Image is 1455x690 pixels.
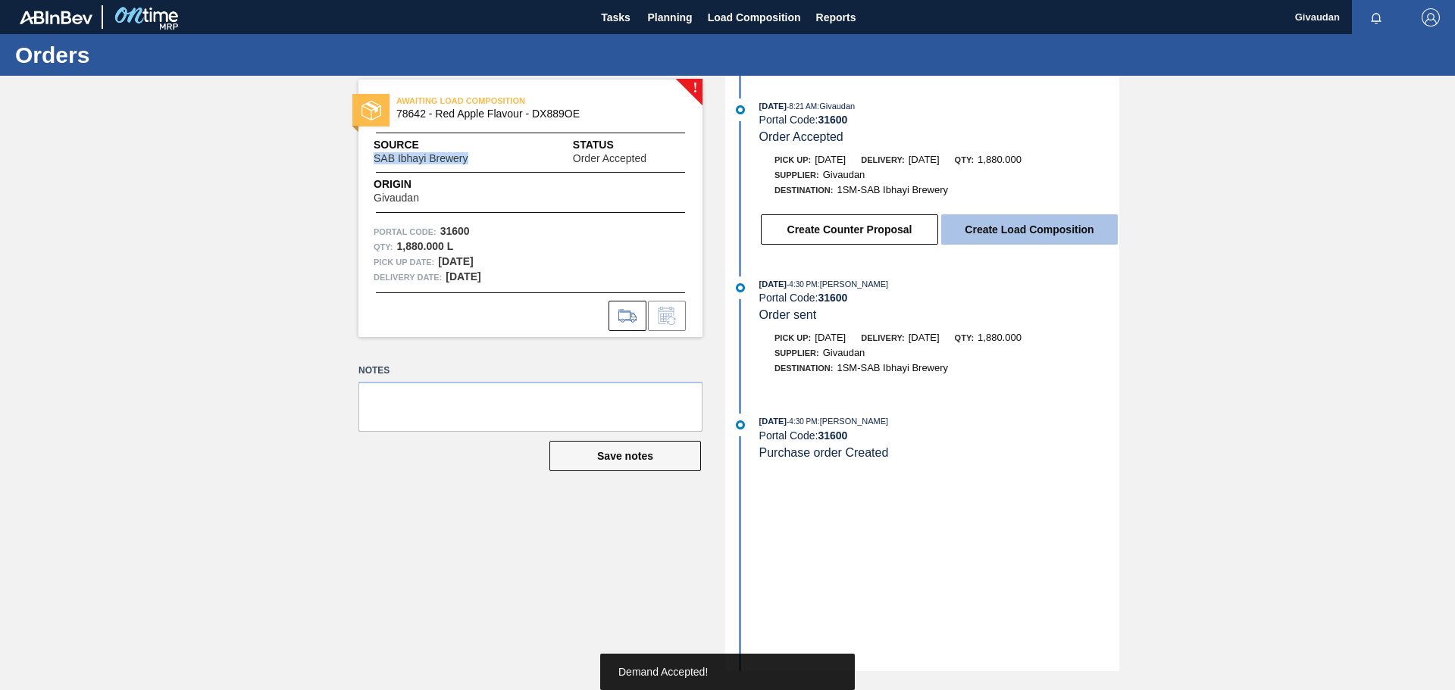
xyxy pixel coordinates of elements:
[774,364,833,373] span: Destination:
[374,239,393,254] span: Qty :
[396,240,453,252] strong: 1,880.000 L
[787,417,818,426] span: - 4:30 PM
[648,301,686,331] div: Inform order change
[374,176,457,192] span: Origin
[837,362,948,373] span: 1SM-SAB Ibhayi Brewery
[618,666,708,678] span: Demand Accepted!
[573,137,687,153] span: Status
[736,420,745,429] img: atual
[823,169,865,180] span: Givaudan
[774,170,819,180] span: Supplier:
[861,333,904,342] span: Delivery:
[759,446,889,459] span: Purchase order Created
[358,360,702,382] label: Notes
[708,8,801,27] span: Load Composition
[909,154,940,165] span: [DATE]
[787,102,817,111] span: - 8:21 AM
[438,255,473,267] strong: [DATE]
[759,279,787,289] span: [DATE]
[374,224,436,239] span: Portal Code:
[823,347,865,358] span: Givaudan
[815,154,846,165] span: [DATE]
[774,155,811,164] span: Pick up:
[396,108,671,120] span: 78642 - Red Apple Flavour - DX889OE
[759,292,1119,304] div: Portal Code:
[818,114,847,126] strong: 31600
[374,270,442,285] span: Delivery Date:
[446,270,480,283] strong: [DATE]
[816,8,856,27] span: Reports
[374,254,434,270] span: Pick up Date:
[941,214,1118,245] button: Create Load Composition
[374,137,513,153] span: Source
[818,279,889,289] span: : [PERSON_NAME]
[955,333,974,342] span: Qty:
[396,93,609,108] span: AWAITING LOAD COMPOSITION
[549,441,701,471] button: Save notes
[861,155,904,164] span: Delivery:
[361,101,381,120] img: status
[759,130,843,143] span: Order Accepted
[1352,7,1400,28] button: Notifications
[815,332,846,343] span: [DATE]
[978,154,1022,165] span: 1,880.000
[774,333,811,342] span: Pick up:
[759,308,817,321] span: Order sent
[774,348,819,357] span: Supplier:
[573,153,646,164] span: Order Accepted
[978,332,1022,343] span: 1,880.000
[818,292,847,304] strong: 31600
[787,280,818,289] span: - 4:30 PM
[736,105,745,114] img: atual
[374,153,468,164] span: SAB Ibhayi Brewery
[759,114,1119,126] div: Portal Code:
[818,417,889,426] span: : [PERSON_NAME]
[774,186,833,195] span: Destination:
[15,46,284,64] h1: Orders
[955,155,974,164] span: Qty:
[609,301,646,331] div: Go to Load Composition
[648,8,693,27] span: Planning
[759,101,787,111] span: [DATE]
[759,429,1119,442] div: Portal Code:
[20,11,92,24] img: TNhmsLtSVTkK8tSr43FrP2fwEKptu5GPRR3wAAAABJRU5ErkJggg==
[759,417,787,426] span: [DATE]
[818,429,847,442] strong: 31600
[374,192,419,204] span: Givaudan
[440,225,470,237] strong: 31600
[837,184,948,195] span: 1SM-SAB Ibhayi Brewery
[909,332,940,343] span: [DATE]
[817,101,855,111] span: : Givaudan
[736,283,745,292] img: atual
[761,214,938,245] button: Create Counter Proposal
[599,8,633,27] span: Tasks
[1422,8,1440,27] img: Logout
